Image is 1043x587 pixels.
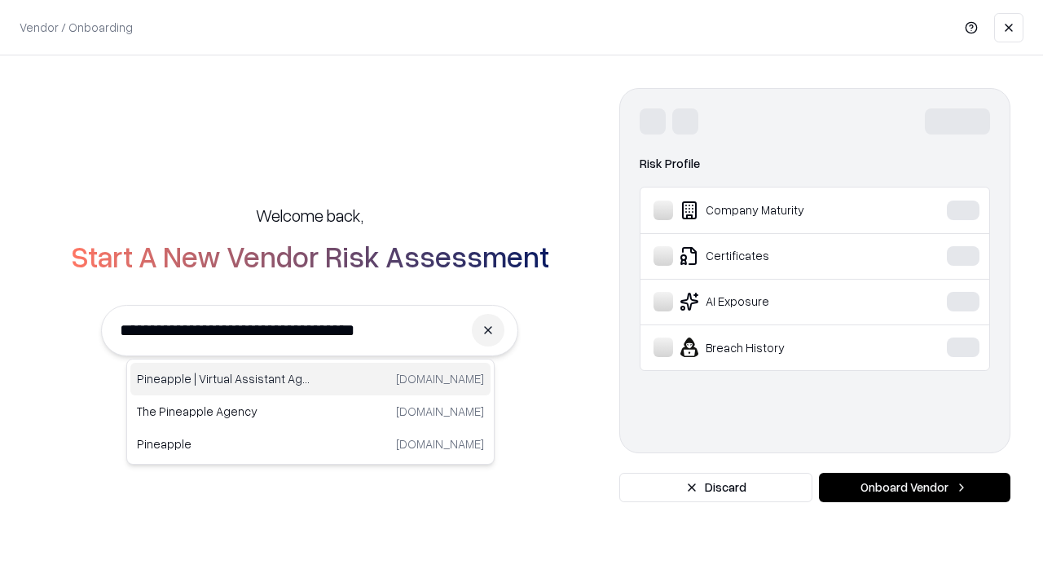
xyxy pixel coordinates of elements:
p: Pineapple [137,435,310,452]
div: Certificates [654,246,897,266]
p: The Pineapple Agency [137,403,310,420]
p: [DOMAIN_NAME] [396,403,484,420]
div: Suggestions [126,359,495,465]
div: Risk Profile [640,154,990,174]
div: AI Exposure [654,292,897,311]
h2: Start A New Vendor Risk Assessment [71,240,549,272]
div: Company Maturity [654,201,897,220]
p: Pineapple | Virtual Assistant Agency [137,370,310,387]
p: Vendor / Onboarding [20,19,133,36]
button: Discard [619,473,812,502]
p: [DOMAIN_NAME] [396,370,484,387]
button: Onboard Vendor [819,473,1010,502]
h5: Welcome back, [256,204,363,227]
div: Breach History [654,338,897,357]
p: [DOMAIN_NAME] [396,435,484,452]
